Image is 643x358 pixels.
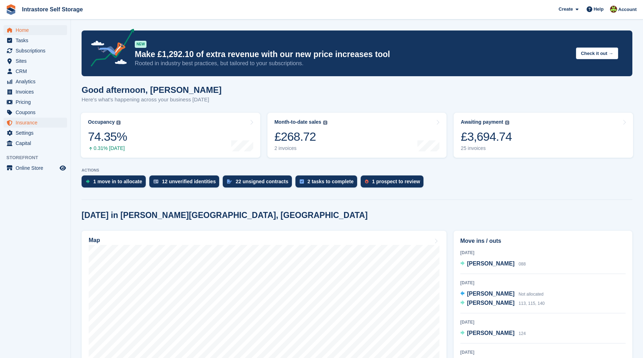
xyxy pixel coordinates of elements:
img: prospect-51fa495bee0391a8d652442698ab0144808aea92771e9ea1ae160a38d050c398.svg [365,179,368,184]
p: Here's what's happening across your business [DATE] [82,96,222,104]
span: Home [16,25,58,35]
span: Tasks [16,35,58,45]
div: [DATE] [460,349,626,356]
a: Preview store [59,164,67,172]
a: [PERSON_NAME] Not allocated [460,290,544,299]
img: move_ins_to_allocate_icon-fdf77a2bb77ea45bf5b3d319d69a93e2d87916cf1d5bf7949dd705db3b84f3ca.svg [86,179,90,184]
a: 1 prospect to review [361,175,427,191]
p: Rooted in industry best practices, but tailored to your subscriptions. [135,60,570,67]
a: menu [4,87,67,97]
button: Check it out → [576,47,618,59]
div: [DATE] [460,280,626,286]
span: Create [559,6,573,13]
a: Awaiting payment £3,694.74 25 invoices [454,113,633,158]
img: task-75834270c22a3079a89374b754ae025e5fb1db73e45f91037f5363f120a921f8.svg [300,179,304,184]
div: £3,694.74 [461,129,512,144]
div: 22 unsigned contracts [235,179,288,184]
div: £268.72 [275,129,327,144]
span: Analytics [16,77,58,86]
span: Account [618,6,637,13]
img: Emily Clark [610,6,617,13]
div: NEW [135,41,146,48]
span: 124 [519,331,526,336]
span: [PERSON_NAME] [467,261,515,267]
span: 113, 115, 140 [519,301,544,306]
span: Subscriptions [16,46,58,56]
h1: Good afternoon, [PERSON_NAME] [82,85,222,95]
h2: [DATE] in [PERSON_NAME][GEOGRAPHIC_DATA], [GEOGRAPHIC_DATA] [82,211,368,220]
a: [PERSON_NAME] 124 [460,329,526,338]
a: [PERSON_NAME] 113, 115, 140 [460,299,545,308]
a: Intrastore Self Storage [19,4,86,15]
h2: Move ins / outs [460,237,626,245]
a: menu [4,46,67,56]
div: Month-to-date sales [275,119,321,125]
span: Pricing [16,97,58,107]
span: Settings [16,128,58,138]
img: icon-info-grey-7440780725fd019a000dd9b08b2336e03edf1995a4989e88bcd33f0948082b44.svg [505,121,509,125]
a: menu [4,107,67,117]
span: Help [594,6,604,13]
a: menu [4,118,67,128]
span: Not allocated [519,292,543,297]
a: 1 move in to allocate [82,175,149,191]
a: menu [4,128,67,138]
span: CRM [16,66,58,76]
span: Storefront [6,154,71,161]
a: menu [4,163,67,173]
a: menu [4,138,67,148]
a: Occupancy 74.35% 0.31% [DATE] [81,113,260,158]
p: ACTIONS [82,168,632,173]
a: menu [4,35,67,45]
a: 2 tasks to complete [295,175,361,191]
span: Invoices [16,87,58,97]
span: [PERSON_NAME] [467,330,515,336]
a: [PERSON_NAME] 088 [460,259,526,269]
div: 0.31% [DATE] [88,145,127,151]
img: price-adjustments-announcement-icon-8257ccfd72463d97f412b2fc003d46551f7dbcb40ab6d574587a9cd5c0d94... [85,29,134,69]
h2: Map [89,237,100,244]
div: 74.35% [88,129,127,144]
div: [DATE] [460,250,626,256]
span: Coupons [16,107,58,117]
span: Sites [16,56,58,66]
span: 088 [519,262,526,267]
div: Occupancy [88,119,115,125]
img: icon-info-grey-7440780725fd019a000dd9b08b2336e03edf1995a4989e88bcd33f0948082b44.svg [116,121,121,125]
div: 2 tasks to complete [307,179,354,184]
div: 12 unverified identities [162,179,216,184]
div: Awaiting payment [461,119,503,125]
a: Month-to-date sales £268.72 2 invoices [267,113,447,158]
div: 1 move in to allocate [93,179,142,184]
span: [PERSON_NAME] [467,291,515,297]
a: menu [4,66,67,76]
a: menu [4,97,67,107]
a: menu [4,56,67,66]
img: verify_identity-adf6edd0f0f0b5bbfe63781bf79b02c33cf7c696d77639b501bdc392416b5a36.svg [154,179,159,184]
span: Online Store [16,163,58,173]
img: stora-icon-8386f47178a22dfd0bd8f6a31ec36ba5ce8667c1dd55bd0f319d3a0aa187defe.svg [6,4,16,15]
span: Insurance [16,118,58,128]
a: menu [4,25,67,35]
img: contract_signature_icon-13c848040528278c33f63329250d36e43548de30e8caae1d1a13099fd9432cc5.svg [227,179,232,184]
div: 25 invoices [461,145,512,151]
a: 22 unsigned contracts [223,175,295,191]
div: 2 invoices [275,145,327,151]
div: [DATE] [460,319,626,325]
span: [PERSON_NAME] [467,300,515,306]
a: 12 unverified identities [149,175,223,191]
a: menu [4,77,67,86]
span: Capital [16,138,58,148]
img: icon-info-grey-7440780725fd019a000dd9b08b2336e03edf1995a4989e88bcd33f0948082b44.svg [323,121,327,125]
div: 1 prospect to review [372,179,420,184]
p: Make £1,292.10 of extra revenue with our new price increases tool [135,49,570,60]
